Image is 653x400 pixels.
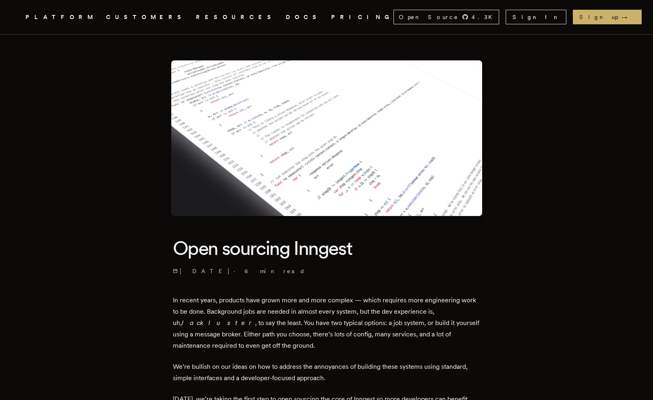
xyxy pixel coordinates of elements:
[399,13,459,21] span: Open Source
[286,12,321,22] a: DOCS
[171,60,482,216] img: Featured image for Open sourcing Inngest blog post
[106,12,186,22] a: CUSTOMERS
[173,295,481,351] p: In recent years, products have grown more and more complex — which requires more engineering work...
[26,12,96,22] button: PLATFORM
[173,267,230,275] span: [DATE]
[196,12,276,22] button: RESOURCES
[173,267,481,275] p: ·
[472,13,497,21] span: 4.3 K
[173,361,481,384] p: We’re bullish on our ideas on how to address the annoyances of building these systems using stand...
[173,235,481,261] h1: Open sourcing Inngest
[506,10,566,24] a: Sign In
[182,319,255,327] em: lackluster
[621,13,635,21] span: →
[331,12,394,22] a: PRICING
[245,267,305,275] span: 6 min read
[573,10,642,24] a: Sign up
